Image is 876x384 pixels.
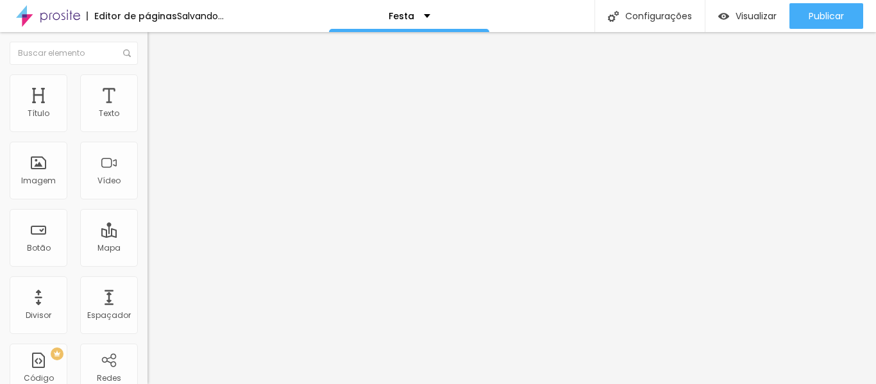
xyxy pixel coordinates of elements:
[97,176,121,185] div: Vídeo
[608,11,619,22] img: Icone
[87,12,177,21] div: Editor de páginas
[99,109,119,118] div: Texto
[705,3,789,29] button: Visualizar
[123,49,131,57] img: Icone
[147,32,876,384] iframe: Editor
[28,109,49,118] div: Título
[27,244,51,253] div: Botão
[809,11,844,21] span: Publicar
[97,244,121,253] div: Mapa
[26,311,51,320] div: Divisor
[10,42,138,65] input: Buscar elemento
[87,311,131,320] div: Espaçador
[736,11,777,21] span: Visualizar
[21,176,56,185] div: Imagem
[789,3,863,29] button: Publicar
[718,11,729,22] img: view-1.svg
[177,12,224,21] div: Salvando...
[389,12,414,21] p: Festa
